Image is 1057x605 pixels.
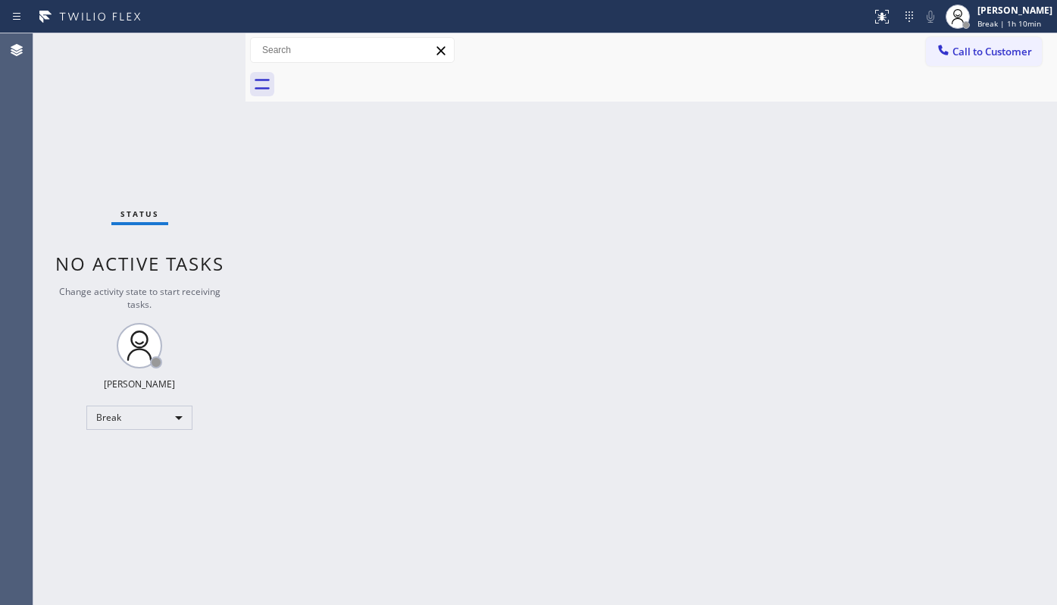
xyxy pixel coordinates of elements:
span: Call to Customer [952,45,1032,58]
div: [PERSON_NAME] [104,378,175,390]
span: Change activity state to start receiving tasks. [59,285,220,311]
button: Mute [920,6,941,27]
span: Break | 1h 10min [977,18,1041,29]
input: Search [251,38,454,62]
span: Status [120,208,159,219]
div: Break [86,406,192,430]
span: No active tasks [55,251,224,276]
div: [PERSON_NAME] [977,4,1052,17]
button: Call to Customer [926,37,1042,66]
